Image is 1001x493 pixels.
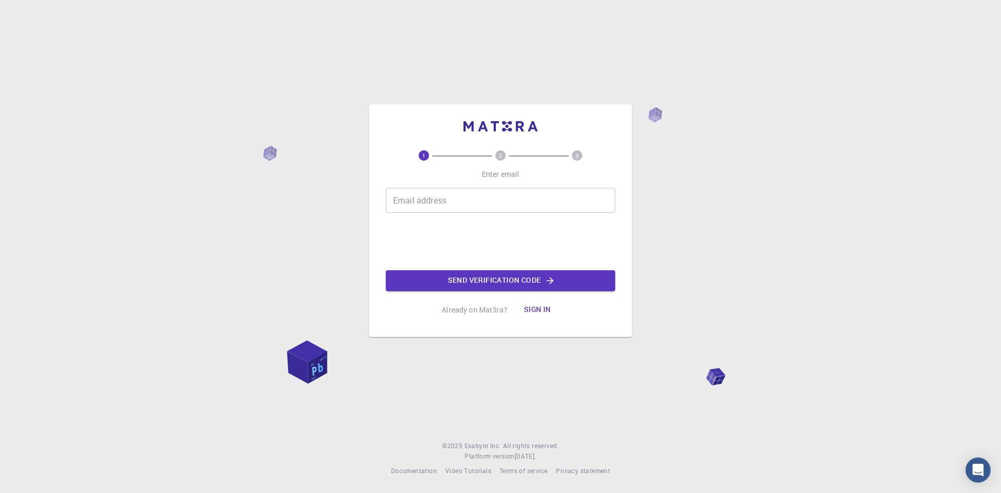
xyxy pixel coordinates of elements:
[516,299,559,320] button: Sign in
[442,305,507,315] p: Already on Mat3ra?
[515,452,536,460] span: [DATE] .
[499,466,547,476] a: Terms of service
[465,441,501,451] a: Exabyte Inc.
[499,466,547,475] span: Terms of service
[422,152,425,159] text: 1
[576,152,579,159] text: 3
[391,466,437,476] a: Documentation
[445,466,491,475] span: Video Tutorials
[445,466,491,476] a: Video Tutorials
[465,451,514,462] span: Platform version
[556,466,610,476] a: Privacy statement
[465,441,501,450] span: Exabyte Inc.
[391,466,437,475] span: Documentation
[503,441,559,451] span: All rights reserved.
[499,152,502,159] text: 2
[386,270,615,291] button: Send verification code
[966,458,991,483] div: Open Intercom Messenger
[482,169,520,179] p: Enter email
[515,451,536,462] a: [DATE].
[556,466,610,475] span: Privacy statement
[442,441,464,451] span: © 2025
[421,221,580,262] iframe: reCAPTCHA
